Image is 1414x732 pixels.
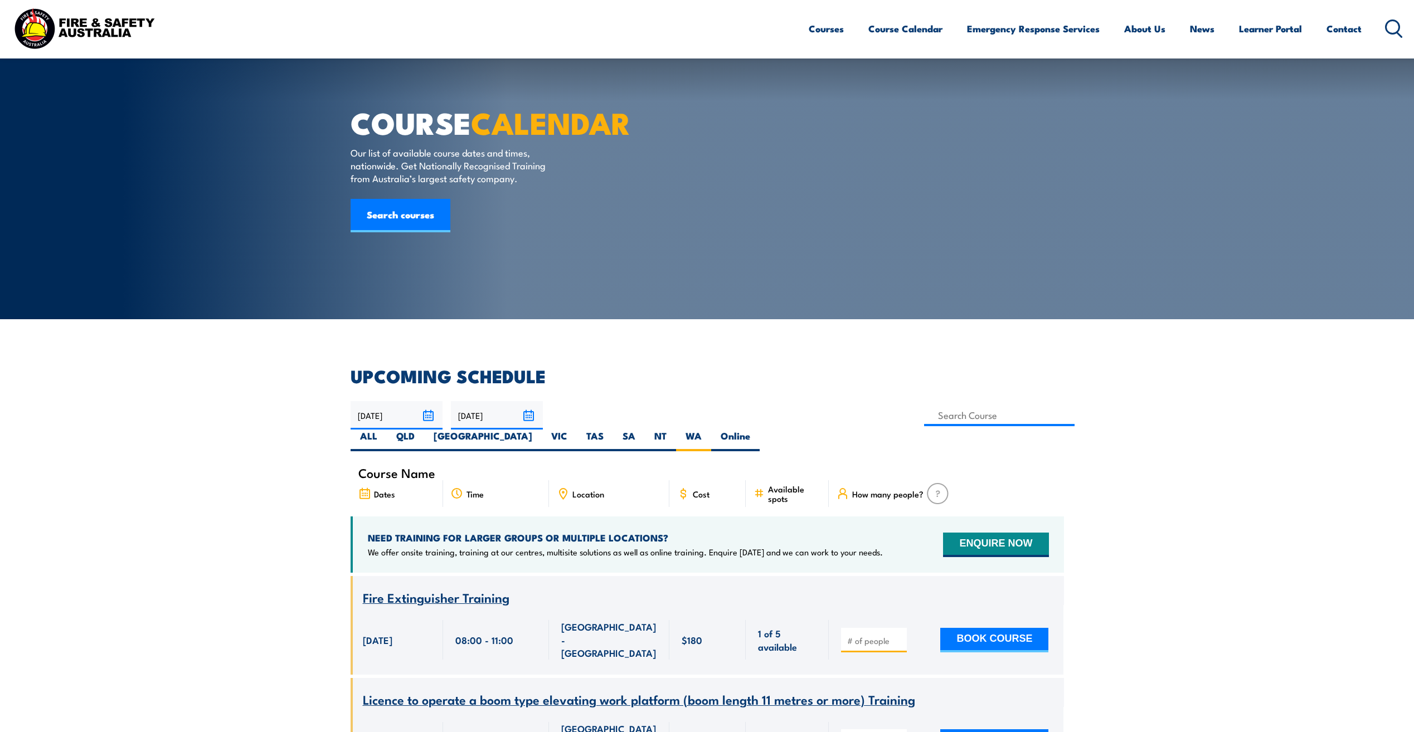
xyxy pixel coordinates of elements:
[455,633,513,646] span: 08:00 - 11:00
[363,690,915,709] span: Licence to operate a boom type elevating work platform (boom length 11 metres or more) Training
[711,430,760,451] label: Online
[467,489,484,499] span: Time
[451,401,543,430] input: To date
[368,531,883,544] h4: NEED TRAINING FOR LARGER GROUPS OR MULTIPLE LOCATIONS?
[572,489,604,499] span: Location
[351,430,387,451] label: ALL
[374,489,395,499] span: Dates
[368,546,883,558] p: We offer onsite training, training at our centres, multisite solutions as well as online training...
[758,627,817,653] span: 1 of 5 available
[1124,14,1165,43] a: About Us
[613,430,645,451] label: SA
[363,633,392,646] span: [DATE]
[676,430,711,451] label: WA
[577,430,613,451] label: TAS
[471,99,631,145] strong: CALENDAR
[542,430,577,451] label: VIC
[682,633,702,646] span: $180
[1326,14,1362,43] a: Contact
[768,484,821,503] span: Available spots
[351,401,443,430] input: From date
[1190,14,1214,43] a: News
[693,489,710,499] span: Cost
[645,430,676,451] label: NT
[847,635,903,646] input: # of people
[363,588,509,607] span: Fire Extinguisher Training
[924,404,1075,426] input: Search Course
[351,109,626,135] h1: COURSE
[387,430,424,451] label: QLD
[967,14,1100,43] a: Emergency Response Services
[809,14,844,43] a: Courses
[351,199,450,232] a: Search courses
[561,620,657,659] span: [GEOGRAPHIC_DATA] - [GEOGRAPHIC_DATA]
[351,368,1064,383] h2: UPCOMING SCHEDULE
[943,533,1048,557] button: ENQUIRE NOW
[424,430,542,451] label: [GEOGRAPHIC_DATA]
[868,14,942,43] a: Course Calendar
[358,468,435,477] span: Course Name
[1239,14,1302,43] a: Learner Portal
[940,628,1048,652] button: BOOK COURSE
[351,146,554,185] p: Our list of available course dates and times, nationwide. Get Nationally Recognised Training from...
[363,591,509,605] a: Fire Extinguisher Training
[363,693,915,707] a: Licence to operate a boom type elevating work platform (boom length 11 metres or more) Training
[852,489,924,499] span: How many people?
